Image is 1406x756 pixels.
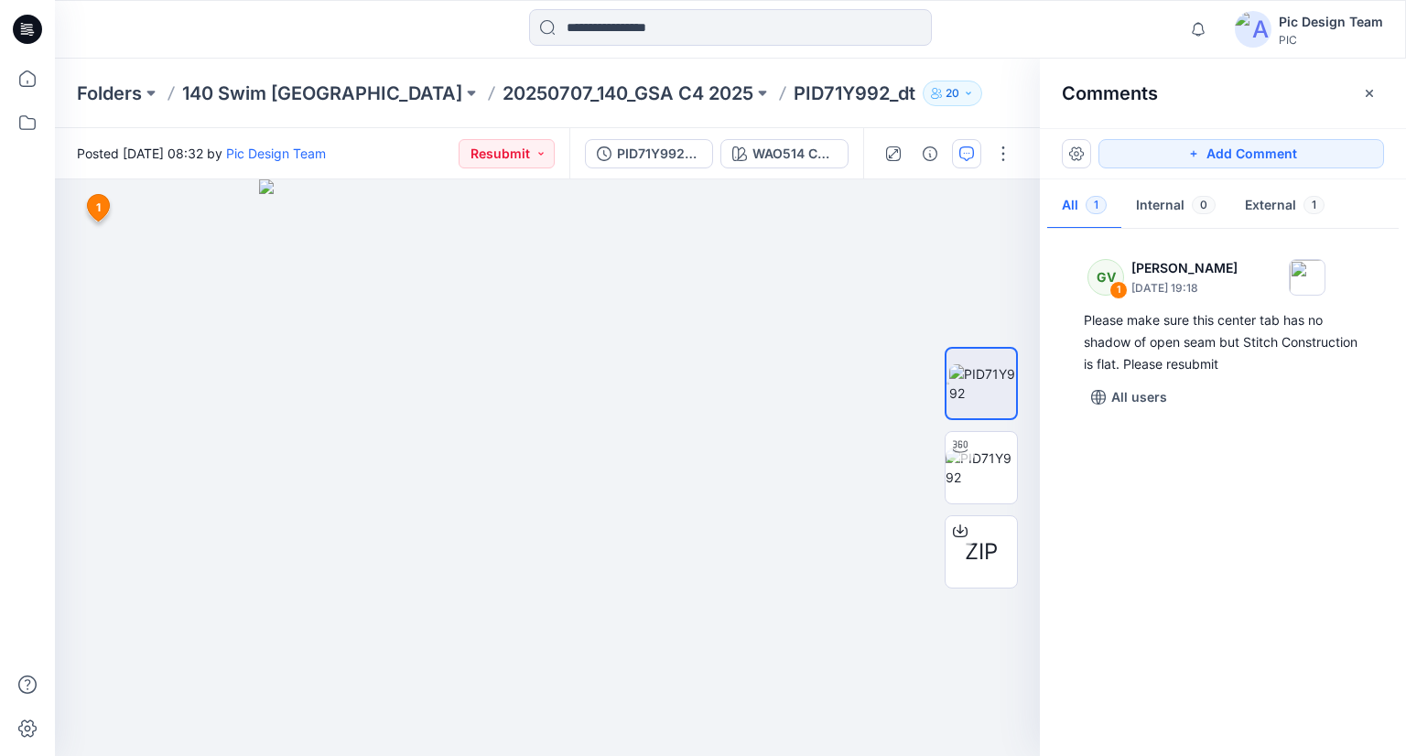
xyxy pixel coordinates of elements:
[1235,11,1271,48] img: avatar
[915,139,945,168] button: Details
[1084,309,1362,375] div: Please make sure this center tab has no shadow of open seam but Stitch Construction is flat. Plea...
[1111,386,1167,408] p: All users
[720,139,849,168] button: WAO514 C2 Denim Blue
[1109,281,1128,299] div: 1
[1121,183,1230,230] button: Internal
[923,81,982,106] button: 20
[946,83,959,103] p: 20
[617,144,701,164] div: PID71Y992_gsa_V2
[1062,82,1158,104] h2: Comments
[1303,196,1325,214] span: 1
[965,535,998,568] span: ZIP
[77,144,326,163] span: Posted [DATE] 08:32 by
[1131,257,1238,279] p: [PERSON_NAME]
[226,146,326,161] a: Pic Design Team
[1131,279,1238,297] p: [DATE] 19:18
[585,139,713,168] button: PID71Y992_gsa_V2
[259,179,835,756] img: eyJhbGciOiJIUzI1NiIsImtpZCI6IjAiLCJzbHQiOiJzZXMiLCJ0eXAiOiJKV1QifQ.eyJkYXRhIjp7InR5cGUiOiJzdG9yYW...
[1087,259,1124,296] div: GV
[752,144,837,164] div: WAO514 C2 Denim Blue
[503,81,753,106] a: 20250707_140_GSA C4 2025
[182,81,462,106] a: 140 Swim [GEOGRAPHIC_DATA]
[949,364,1016,403] img: PID71Y992
[1279,33,1383,47] div: PIC
[1047,183,1121,230] button: All
[1086,196,1107,214] span: 1
[1279,11,1383,33] div: Pic Design Team
[1084,383,1174,412] button: All users
[1230,183,1339,230] button: External
[946,448,1017,487] img: PID71Y992
[794,81,915,106] p: PID71Y992_dt
[1192,196,1216,214] span: 0
[1098,139,1384,168] button: Add Comment
[77,81,142,106] a: Folders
